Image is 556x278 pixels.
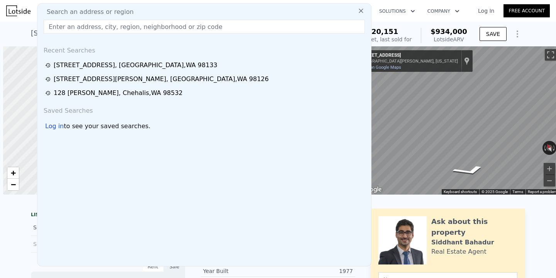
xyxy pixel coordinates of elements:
[41,100,368,119] div: Saved Searches
[54,88,183,98] div: 128 [PERSON_NAME] , Chehalis , WA 98532
[503,4,550,17] a: Free Account
[45,75,366,84] a: [STREET_ADDRESS][PERSON_NAME], [GEOGRAPHIC_DATA],WA 98126
[11,180,16,189] span: −
[544,141,556,156] button: Reset the view
[359,59,458,64] div: [GEOGRAPHIC_DATA][PERSON_NAME], [US_STATE]
[54,61,217,70] div: [STREET_ADDRESS] , [GEOGRAPHIC_DATA] , WA 98133
[348,36,412,43] div: Off Market, last sold for
[481,190,508,194] span: © 2025 Google
[33,222,102,232] div: Sold
[431,216,517,238] div: Ask about this property
[44,20,365,34] input: Enter an address, city, region, neighborhood or zip code
[359,53,458,59] div: [STREET_ADDRESS]
[45,122,64,131] div: Log in
[31,28,220,39] div: [STREET_ADDRESS] , Lake [PERSON_NAME] , WA 98258
[431,27,467,36] span: $934,000
[431,247,486,256] div: Real Estate Agent
[45,61,366,70] a: [STREET_ADDRESS], [GEOGRAPHIC_DATA],WA 98133
[11,168,16,178] span: +
[542,141,547,155] button: Rotate counterclockwise
[278,267,353,275] div: 1977
[444,189,477,195] button: Keyboard shortcuts
[7,167,19,179] a: Zoom in
[164,262,185,272] div: Sale
[544,175,555,186] button: Zoom out
[64,122,150,131] span: to see your saved searches.
[45,88,366,98] a: 128 [PERSON_NAME], Chehalis,WA 98532
[469,7,503,15] a: Log In
[441,163,497,178] path: Go South, 5th St NE
[359,65,401,70] a: View on Google Maps
[7,179,19,190] a: Zoom out
[203,267,278,275] div: Year Built
[431,238,494,247] div: Siddhant Bahadur
[41,7,134,17] span: Search an address or region
[41,40,368,58] div: Recent Searches
[421,4,466,18] button: Company
[431,36,467,43] div: Lotside ARV
[464,57,470,65] a: Show location on map
[142,262,164,272] div: Rent
[510,26,525,42] button: Show Options
[33,239,102,249] div: Sold
[31,212,185,219] div: LISTING & SALE HISTORY
[544,163,555,175] button: Zoom in
[373,4,421,18] button: Solutions
[54,75,269,84] div: [STREET_ADDRESS][PERSON_NAME] , [GEOGRAPHIC_DATA] , WA 98126
[362,27,398,36] span: $220,151
[512,190,523,194] a: Terms (opens in new tab)
[6,5,31,16] img: Lotside
[480,27,507,41] button: SAVE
